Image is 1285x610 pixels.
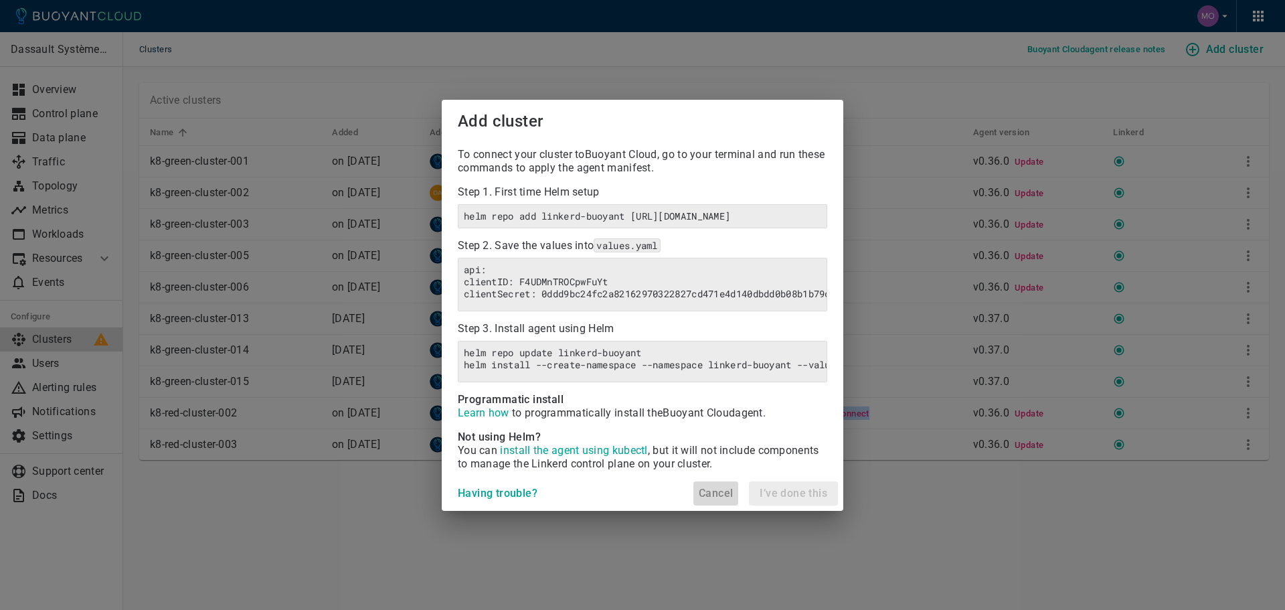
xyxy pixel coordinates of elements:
h4: Programmatic install [458,388,827,406]
button: Having trouble? [452,481,543,506]
h4: Having trouble? [458,487,537,500]
code: values.yaml [594,238,660,252]
h6: api:clientID: F4UDMnTROCpwFuYtclientSecret: 0ddd9bc24fc2a82162970322827cd471e4d140dbdd0b08b1b79cd... [464,264,821,300]
h4: Cancel [699,487,733,500]
a: Learn how [458,406,509,419]
p: Step 3. Install agent using Helm [458,317,827,335]
span: Add cluster [458,112,543,131]
h4: Not using Helm? [458,425,827,444]
p: to programmatically install the Buoyant Cloud agent. [458,406,827,420]
span: install the agent using kubectl [500,444,647,457]
p: You can , but it will not include components to manage the Linkerd control plane on your cluster . [458,444,827,471]
h6: helm repo add linkerd-buoyant [URL][DOMAIN_NAME] [464,210,821,222]
h6: helm repo update linkerd-buoyanthelm install --create-namespace --namespace linkerd-buoyant --val... [464,347,821,371]
p: Step 2. Save the values into [458,234,827,252]
a: Having trouble? [452,486,543,499]
p: Step 1. First time Helm setup [458,180,827,199]
button: Cancel [693,481,738,506]
p: To connect your cluster to Buoyant Cloud , go to your terminal and run these commands to apply th... [458,143,827,175]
